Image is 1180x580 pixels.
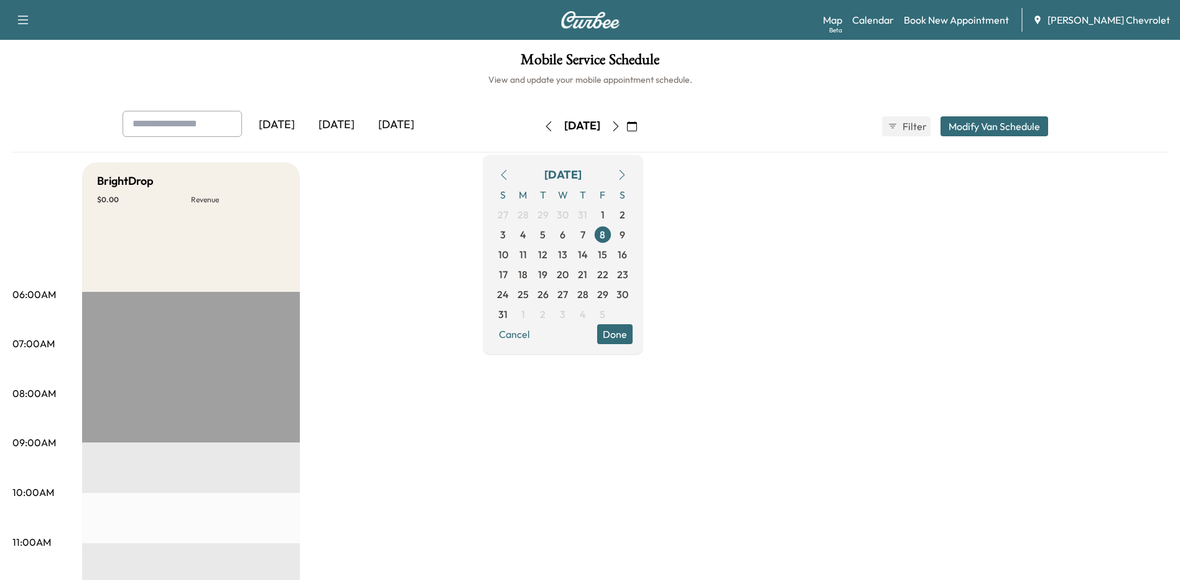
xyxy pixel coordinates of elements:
[538,247,547,262] span: 12
[97,195,191,205] p: $ 0.00
[538,267,547,282] span: 19
[560,227,565,242] span: 6
[518,207,529,222] span: 28
[12,435,56,450] p: 09:00AM
[191,195,285,205] p: Revenue
[593,185,613,205] span: F
[580,227,585,242] span: 7
[493,324,536,344] button: Cancel
[597,267,608,282] span: 22
[577,287,588,302] span: 28
[557,267,569,282] span: 20
[829,26,842,35] div: Beta
[540,227,546,242] span: 5
[513,185,533,205] span: M
[941,116,1048,136] button: Modify Van Schedule
[12,287,56,302] p: 06:00AM
[500,227,506,242] span: 3
[518,287,529,302] span: 25
[904,12,1009,27] a: Book New Appointment
[12,386,56,401] p: 08:00AM
[573,185,593,205] span: T
[498,247,508,262] span: 10
[557,287,568,302] span: 27
[520,227,526,242] span: 4
[882,116,931,136] button: Filter
[537,287,549,302] span: 26
[307,111,366,139] div: [DATE]
[620,227,625,242] span: 9
[544,166,582,184] div: [DATE]
[601,207,605,222] span: 1
[12,52,1168,73] h1: Mobile Service Schedule
[12,485,54,500] p: 10:00AM
[498,307,508,322] span: 31
[903,119,925,134] span: Filter
[600,307,605,322] span: 5
[852,12,894,27] a: Calendar
[613,185,633,205] span: S
[580,307,586,322] span: 4
[247,111,307,139] div: [DATE]
[558,247,567,262] span: 13
[557,207,569,222] span: 30
[1048,12,1170,27] span: [PERSON_NAME] Chevrolet
[597,287,608,302] span: 29
[97,172,154,190] h5: BrightDrop
[617,267,628,282] span: 23
[519,247,527,262] span: 11
[518,267,527,282] span: 18
[578,207,587,222] span: 31
[533,185,553,205] span: T
[553,185,573,205] span: W
[493,185,513,205] span: S
[597,324,633,344] button: Done
[498,207,508,222] span: 27
[497,287,509,302] span: 24
[540,307,546,322] span: 2
[537,207,549,222] span: 29
[499,267,508,282] span: 17
[560,11,620,29] img: Curbee Logo
[564,118,600,134] div: [DATE]
[521,307,525,322] span: 1
[600,227,605,242] span: 8
[12,336,55,351] p: 07:00AM
[12,535,51,550] p: 11:00AM
[560,307,565,322] span: 3
[616,287,628,302] span: 30
[12,73,1168,86] h6: View and update your mobile appointment schedule.
[618,247,627,262] span: 16
[620,207,625,222] span: 2
[366,111,426,139] div: [DATE]
[578,247,588,262] span: 14
[823,12,842,27] a: MapBeta
[598,247,607,262] span: 15
[578,267,587,282] span: 21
